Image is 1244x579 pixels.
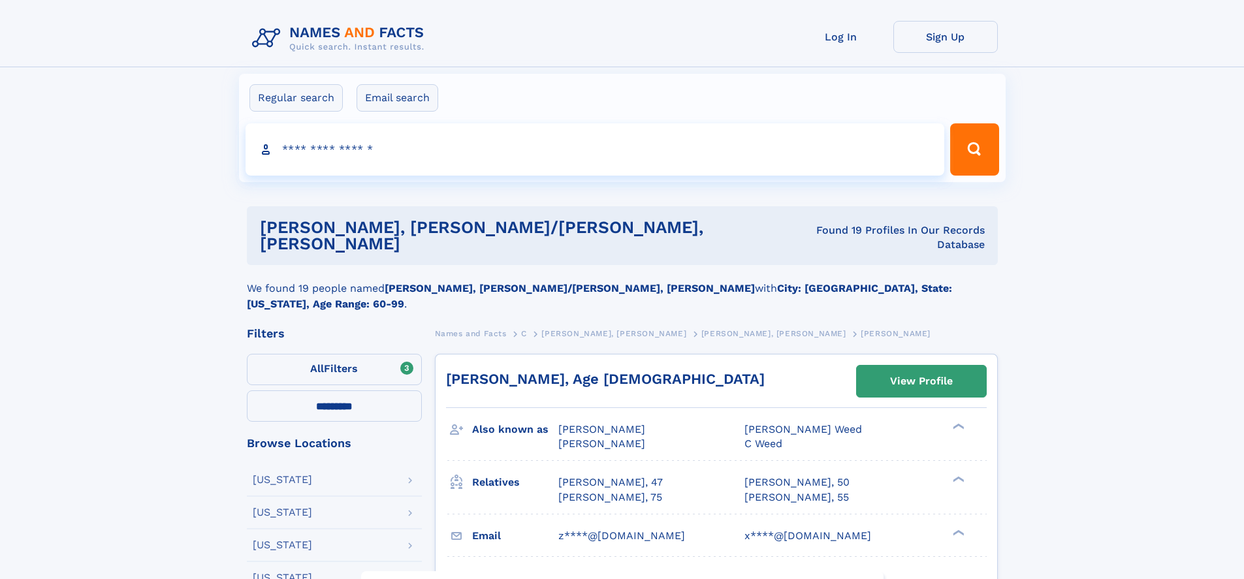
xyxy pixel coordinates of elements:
div: [US_STATE] [253,507,312,518]
a: Names and Facts [435,325,507,341]
span: [PERSON_NAME] [861,329,931,338]
div: Filters [247,328,422,339]
span: [PERSON_NAME], [PERSON_NAME] [541,329,686,338]
div: We found 19 people named with . [247,265,998,312]
a: [PERSON_NAME], 75 [558,490,662,505]
div: ❯ [949,528,965,537]
span: C [521,329,527,338]
label: Email search [357,84,438,112]
h3: Email [472,525,558,547]
a: Log In [789,21,893,53]
a: [PERSON_NAME], 55 [744,490,849,505]
div: [US_STATE] [253,475,312,485]
span: [PERSON_NAME] Weed [744,423,862,435]
div: ❯ [949,422,965,431]
label: Filters [247,354,422,385]
div: [US_STATE] [253,540,312,550]
button: Search Button [950,123,998,176]
div: Found 19 Profiles In Our Records Database [788,223,984,252]
a: [PERSON_NAME], [PERSON_NAME] [701,325,846,341]
h1: [PERSON_NAME], [PERSON_NAME]/[PERSON_NAME], [PERSON_NAME] [260,219,788,252]
input: search input [246,123,945,176]
img: Logo Names and Facts [247,21,435,56]
a: C [521,325,527,341]
a: Sign Up [893,21,998,53]
div: Browse Locations [247,437,422,449]
h3: Relatives [472,471,558,493]
span: C Weed [744,437,782,450]
a: [PERSON_NAME], 47 [558,475,663,490]
h3: Also known as [472,418,558,441]
div: View Profile [890,366,953,396]
b: City: [GEOGRAPHIC_DATA], State: [US_STATE], Age Range: 60-99 [247,282,952,310]
a: [PERSON_NAME], [PERSON_NAME] [541,325,686,341]
a: [PERSON_NAME], Age [DEMOGRAPHIC_DATA] [446,371,765,387]
a: View Profile [857,366,986,397]
span: [PERSON_NAME] [558,437,645,450]
span: [PERSON_NAME], [PERSON_NAME] [701,329,846,338]
b: [PERSON_NAME], [PERSON_NAME]/[PERSON_NAME], [PERSON_NAME] [385,282,755,294]
a: [PERSON_NAME], 50 [744,475,850,490]
label: Regular search [249,84,343,112]
span: [PERSON_NAME] [558,423,645,435]
div: ❯ [949,475,965,484]
span: All [310,362,324,375]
